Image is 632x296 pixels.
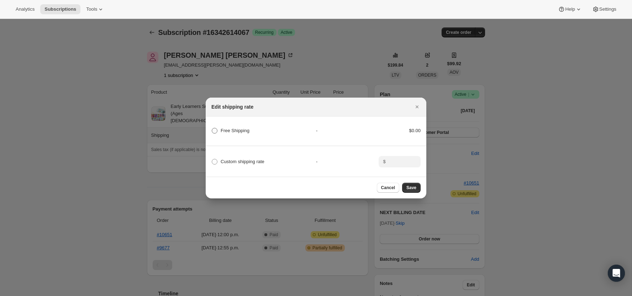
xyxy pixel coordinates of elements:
span: Analytics [16,6,35,12]
div: - [316,127,379,134]
button: Subscriptions [40,4,80,14]
span: Save [406,185,416,191]
button: Help [554,4,586,14]
span: Subscriptions [44,6,76,12]
div: $0.00 [379,127,421,134]
span: Tools [86,6,97,12]
span: Cancel [381,185,395,191]
span: Custom shipping rate [221,159,264,164]
button: Cancel [377,183,399,193]
button: Close [412,102,422,112]
button: Analytics [11,4,39,14]
button: Save [402,183,421,193]
button: Tools [82,4,109,14]
div: Open Intercom Messenger [608,265,625,282]
span: Free Shipping [221,128,249,133]
div: - [316,158,379,165]
span: Help [565,6,575,12]
span: $ [383,159,385,164]
span: Settings [599,6,616,12]
h2: Edit shipping rate [211,103,253,110]
button: Settings [588,4,621,14]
